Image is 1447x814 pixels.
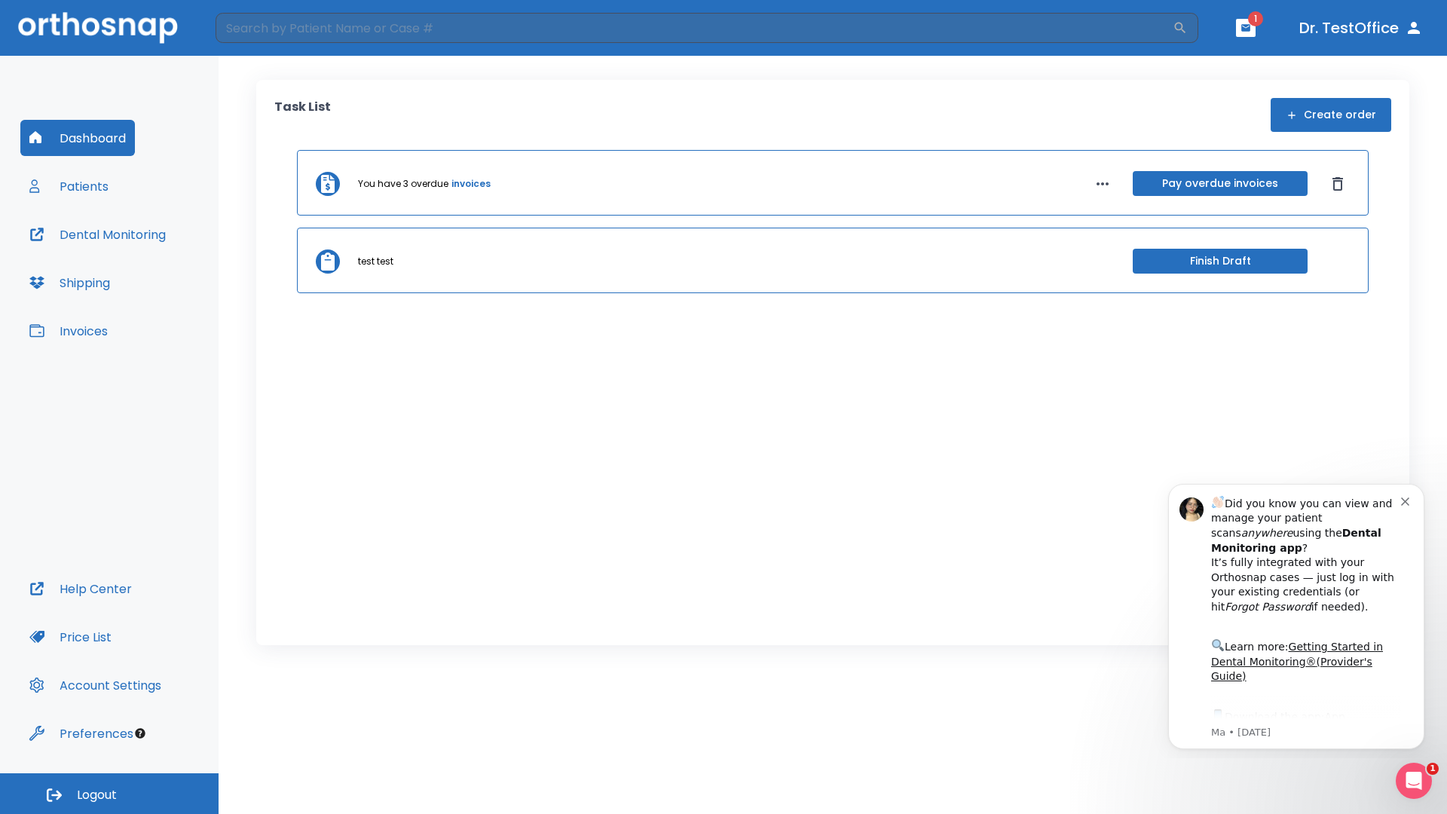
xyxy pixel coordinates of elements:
[1133,249,1308,274] button: Finish Draft
[133,727,147,740] div: Tooltip anchor
[20,619,121,655] button: Price List
[20,571,141,607] button: Help Center
[1133,171,1308,196] button: Pay overdue invoices
[66,256,255,269] p: Message from Ma, sent 6w ago
[1146,470,1447,758] iframe: Intercom notifications message
[1248,11,1263,26] span: 1
[20,168,118,204] button: Patients
[20,313,117,349] button: Invoices
[216,13,1173,43] input: Search by Patient Name or Case #
[20,715,142,751] button: Preferences
[20,667,170,703] button: Account Settings
[66,237,255,314] div: Download the app: | ​ Let us know if you need help getting started!
[20,120,135,156] button: Dashboard
[1427,763,1439,775] span: 1
[66,240,200,268] a: App Store
[77,787,117,803] span: Logout
[1271,98,1391,132] button: Create order
[1326,172,1350,196] button: Dismiss
[451,177,491,191] a: invoices
[20,216,175,252] button: Dental Monitoring
[358,177,448,191] p: You have 3 overdue
[18,12,178,43] img: Orthosnap
[255,23,268,35] button: Dismiss notification
[1396,763,1432,799] iframe: Intercom live chat
[358,255,393,268] p: test test
[1293,14,1429,41] button: Dr. TestOffice
[274,98,331,132] p: Task List
[20,265,119,301] button: Shipping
